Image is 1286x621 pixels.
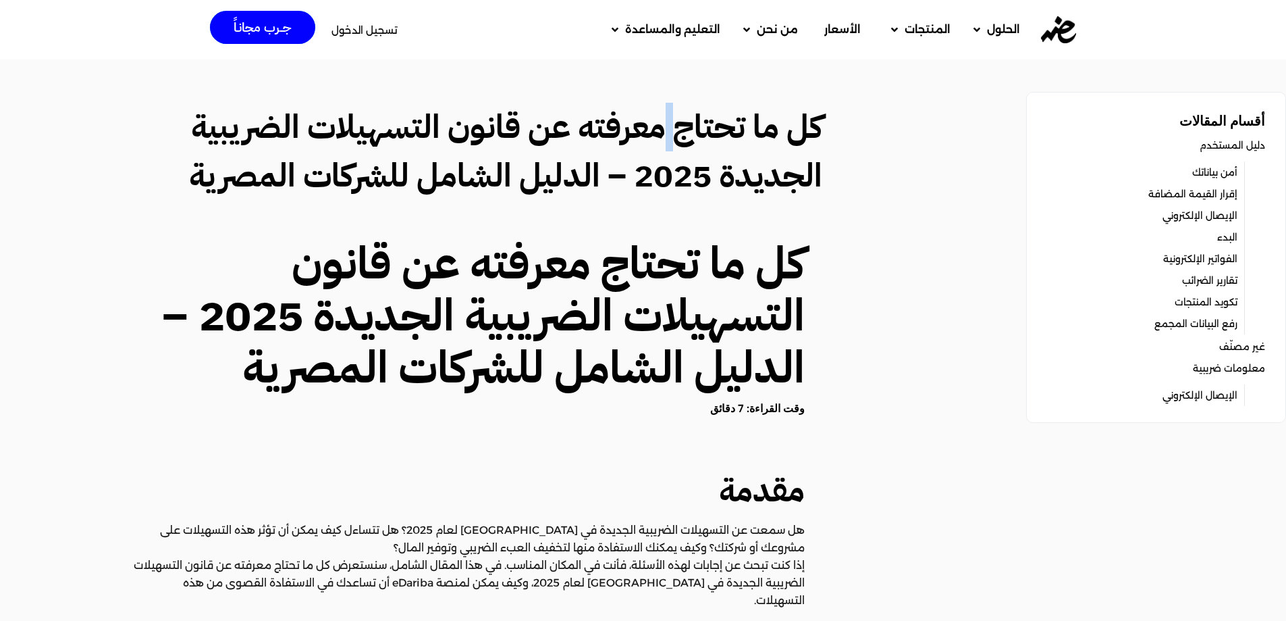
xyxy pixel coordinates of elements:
[878,12,960,47] a: المنتجات
[132,522,805,557] p: هل سمعت عن التسهيلات الضريبية الجديدة في [GEOGRAPHIC_DATA] لعام 2025؟ هل تتساءل كيف يمكن أن تؤثر ...
[1182,271,1237,290] a: تقارير الضرائب
[730,12,807,47] a: من نحن
[149,103,822,200] h2: كل ما تحتاج معرفته عن قانون التسهيلات الضريبية الجديدة 2025 – الدليل الشامل للشركات المصرية
[331,25,398,35] a: تسجيل الدخول
[905,22,950,38] span: المنتجات
[1154,314,1237,333] a: رفع البيانات المجمع
[1193,359,1265,378] a: معلومات ضريبية
[710,401,805,416] strong: وقت القراءة: 7 دقائق
[824,22,861,38] span: الأسعار
[807,12,878,47] a: الأسعار
[1219,337,1265,356] a: غير مصنّف
[987,22,1020,38] span: الحلول
[132,557,805,610] p: إذا كنت تبحث عن إجابات لهذه الأسئلة، فأنت في المكان المناسب. في هذا المقال الشامل، سنستعرض كل ما ...
[757,22,798,38] span: من نحن
[132,238,805,393] h1: كل ما تحتاج معرفته عن قانون التسهيلات الضريبية الجديدة 2025 – الدليل الشامل للشركات المصرية
[210,11,315,44] a: جــرب مجانـاً
[1041,16,1076,43] img: eDariba
[1163,249,1237,268] a: الفواتير الإلكترونية
[625,22,720,38] span: التعليم والمساعدة
[1148,184,1237,203] a: إقرار القيمة المضافة
[1192,163,1237,182] a: أمن بياناتك
[1217,228,1237,247] a: البدء
[1162,386,1237,405] a: الإيصال الإلكتروني
[1200,136,1265,155] a: دليل المستخدم
[1175,293,1237,312] a: تكويد المنتجات
[598,12,730,47] a: التعليم والمساعدة
[960,12,1029,47] a: الحلول
[1162,206,1237,225] a: الإيصال الإلكتروني
[132,466,805,515] h2: مقدمة
[234,21,292,34] span: جــرب مجانـاً
[1179,112,1265,130] strong: أقسام المقالات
